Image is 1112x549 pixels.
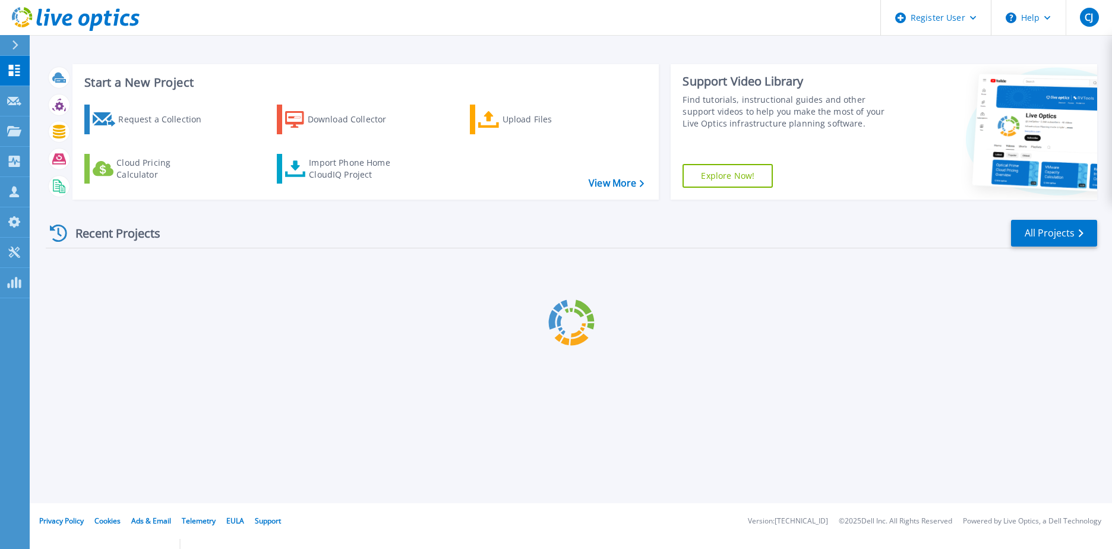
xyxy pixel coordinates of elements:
li: Powered by Live Optics, a Dell Technology [963,518,1101,525]
div: Support Video Library [683,74,899,89]
a: Cookies [94,516,121,526]
a: Telemetry [182,516,216,526]
div: Upload Files [503,108,598,131]
a: Support [255,516,281,526]
a: All Projects [1011,220,1097,247]
div: Recent Projects [46,219,176,248]
li: Version: [TECHNICAL_ID] [748,518,828,525]
a: EULA [226,516,244,526]
a: Upload Files [470,105,602,134]
div: Find tutorials, instructional guides and other support videos to help you make the most of your L... [683,94,899,130]
div: Request a Collection [118,108,213,131]
div: Download Collector [308,108,403,131]
div: Cloud Pricing Calculator [116,157,211,181]
span: CJ [1085,12,1093,22]
a: View More [589,178,644,189]
li: © 2025 Dell Inc. All Rights Reserved [839,518,952,525]
a: Explore Now! [683,164,773,188]
a: Cloud Pricing Calculator [84,154,217,184]
a: Request a Collection [84,105,217,134]
a: Download Collector [277,105,409,134]
a: Ads & Email [131,516,171,526]
a: Privacy Policy [39,516,84,526]
div: Import Phone Home CloudIQ Project [309,157,402,181]
h3: Start a New Project [84,76,644,89]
